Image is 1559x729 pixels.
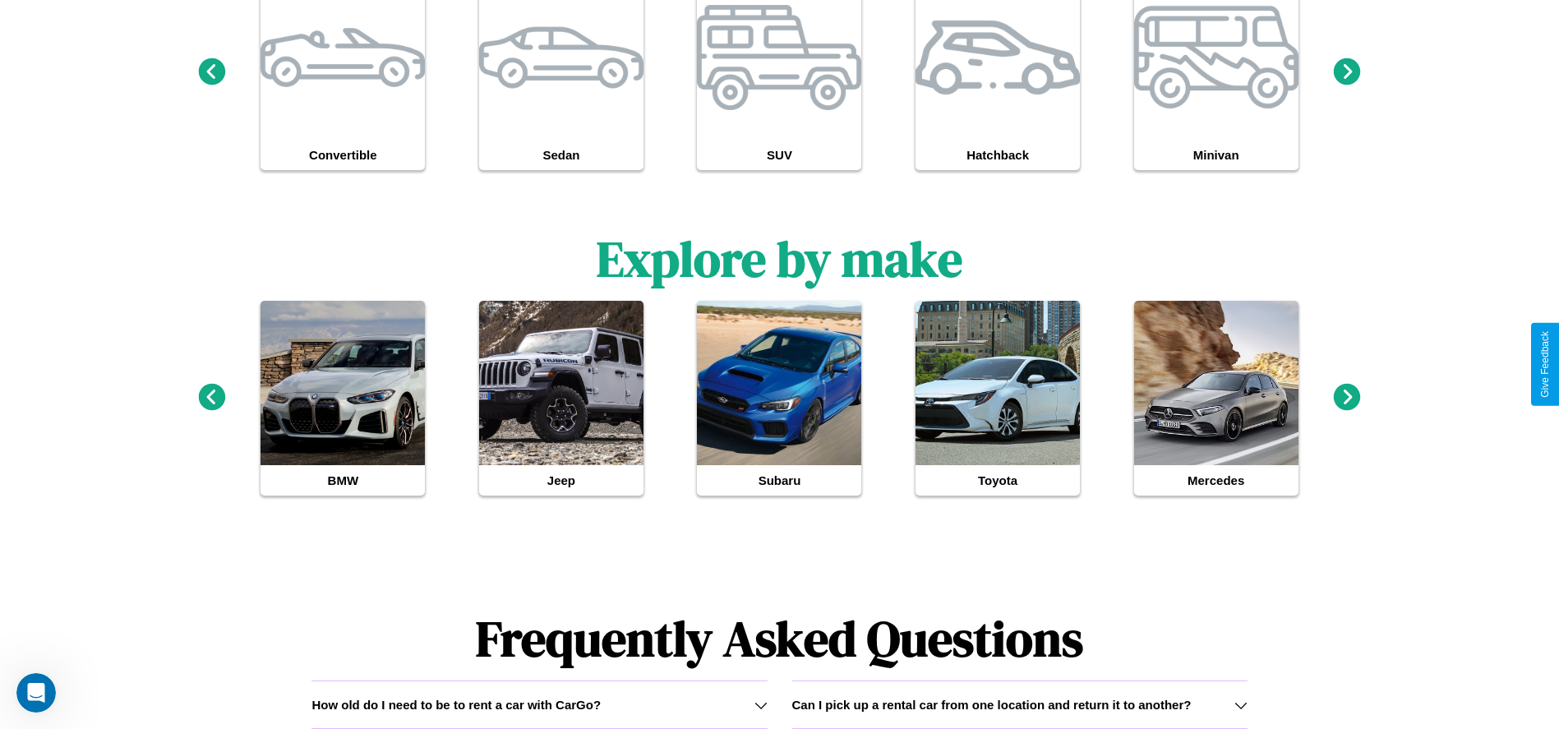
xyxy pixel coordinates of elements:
[1134,140,1298,170] h4: Minivan
[916,140,1080,170] h4: Hatchback
[479,140,643,170] h4: Sedan
[261,465,425,496] h4: BMW
[479,465,643,496] h4: Jeep
[311,597,1247,681] h1: Frequently Asked Questions
[597,225,962,293] h1: Explore by make
[1539,331,1551,398] div: Give Feedback
[1134,465,1298,496] h4: Mercedes
[792,698,1192,712] h3: Can I pick up a rental car from one location and return it to another?
[916,465,1080,496] h4: Toyota
[16,673,56,713] iframe: Intercom live chat
[697,140,861,170] h4: SUV
[311,698,601,712] h3: How old do I need to be to rent a car with CarGo?
[697,465,861,496] h4: Subaru
[261,140,425,170] h4: Convertible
